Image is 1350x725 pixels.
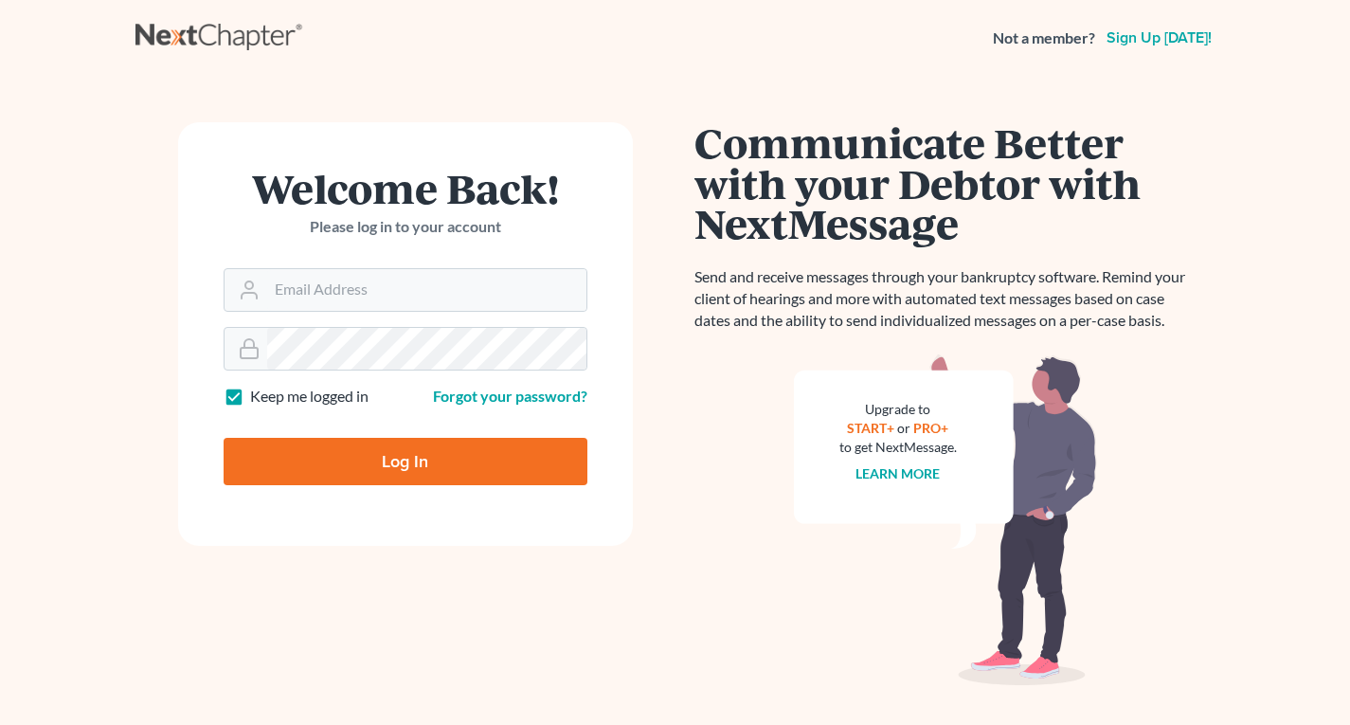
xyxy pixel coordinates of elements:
[224,438,587,485] input: Log In
[855,465,940,481] a: Learn more
[267,269,586,311] input: Email Address
[794,354,1097,686] img: nextmessage_bg-59042aed3d76b12b5cd301f8e5b87938c9018125f34e5fa2b7a6b67550977c72.svg
[224,216,587,238] p: Please log in to your account
[839,438,957,457] div: to get NextMessage.
[913,420,948,436] a: PRO+
[993,27,1095,49] strong: Not a member?
[897,420,910,436] span: or
[839,400,957,419] div: Upgrade to
[224,168,587,208] h1: Welcome Back!
[847,420,894,436] a: START+
[250,386,369,408] label: Keep me logged in
[1103,30,1215,45] a: Sign up [DATE]!
[433,387,587,405] a: Forgot your password?
[694,266,1197,332] p: Send and receive messages through your bankruptcy software. Remind your client of hearings and mo...
[694,122,1197,244] h1: Communicate Better with your Debtor with NextMessage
